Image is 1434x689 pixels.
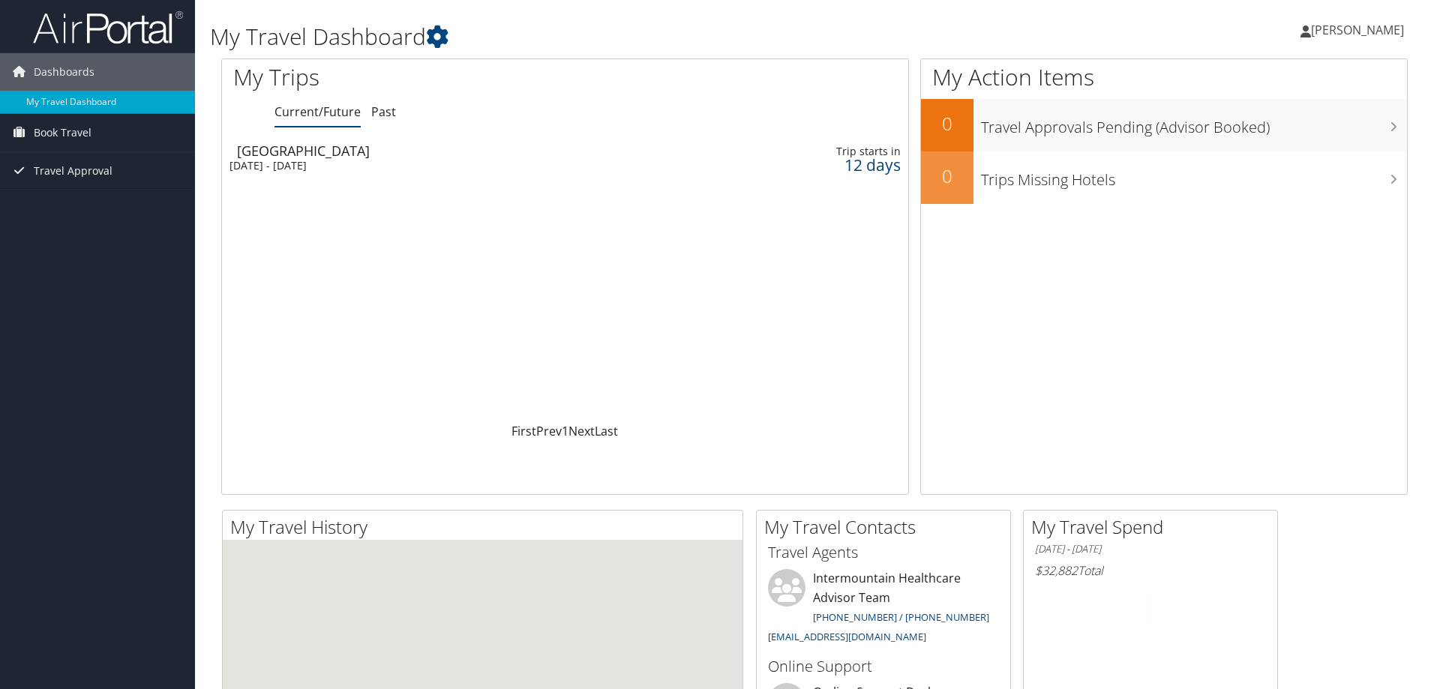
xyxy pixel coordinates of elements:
[34,114,91,151] span: Book Travel
[562,423,568,439] a: 1
[1035,562,1078,579] span: $32,882
[1311,22,1404,38] span: [PERSON_NAME]
[511,423,536,439] a: First
[768,542,999,563] h3: Travel Agents
[210,21,1016,52] h1: My Travel Dashboard
[230,514,742,540] h2: My Travel History
[754,145,901,158] div: Trip starts in
[760,569,1006,649] li: Intermountain Healthcare Advisor Team
[568,423,595,439] a: Next
[229,159,665,172] div: [DATE] - [DATE]
[34,53,94,91] span: Dashboards
[921,61,1407,93] h1: My Action Items
[768,630,926,643] a: [EMAIL_ADDRESS][DOMAIN_NAME]
[981,109,1407,138] h3: Travel Approvals Pending (Advisor Booked)
[1300,7,1419,52] a: [PERSON_NAME]
[33,10,183,45] img: airportal-logo.png
[274,103,361,120] a: Current/Future
[1035,542,1266,556] h6: [DATE] - [DATE]
[813,610,989,624] a: [PHONE_NUMBER] / [PHONE_NUMBER]
[1035,562,1266,579] h6: Total
[768,656,999,677] h3: Online Support
[754,158,901,172] div: 12 days
[764,514,1010,540] h2: My Travel Contacts
[34,152,112,190] span: Travel Approval
[536,423,562,439] a: Prev
[237,144,673,157] div: [GEOGRAPHIC_DATA]
[1031,514,1277,540] h2: My Travel Spend
[921,99,1407,151] a: 0Travel Approvals Pending (Advisor Booked)
[233,61,611,93] h1: My Trips
[921,151,1407,204] a: 0Trips Missing Hotels
[981,162,1407,190] h3: Trips Missing Hotels
[371,103,396,120] a: Past
[595,423,618,439] a: Last
[921,111,973,136] h2: 0
[921,163,973,189] h2: 0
